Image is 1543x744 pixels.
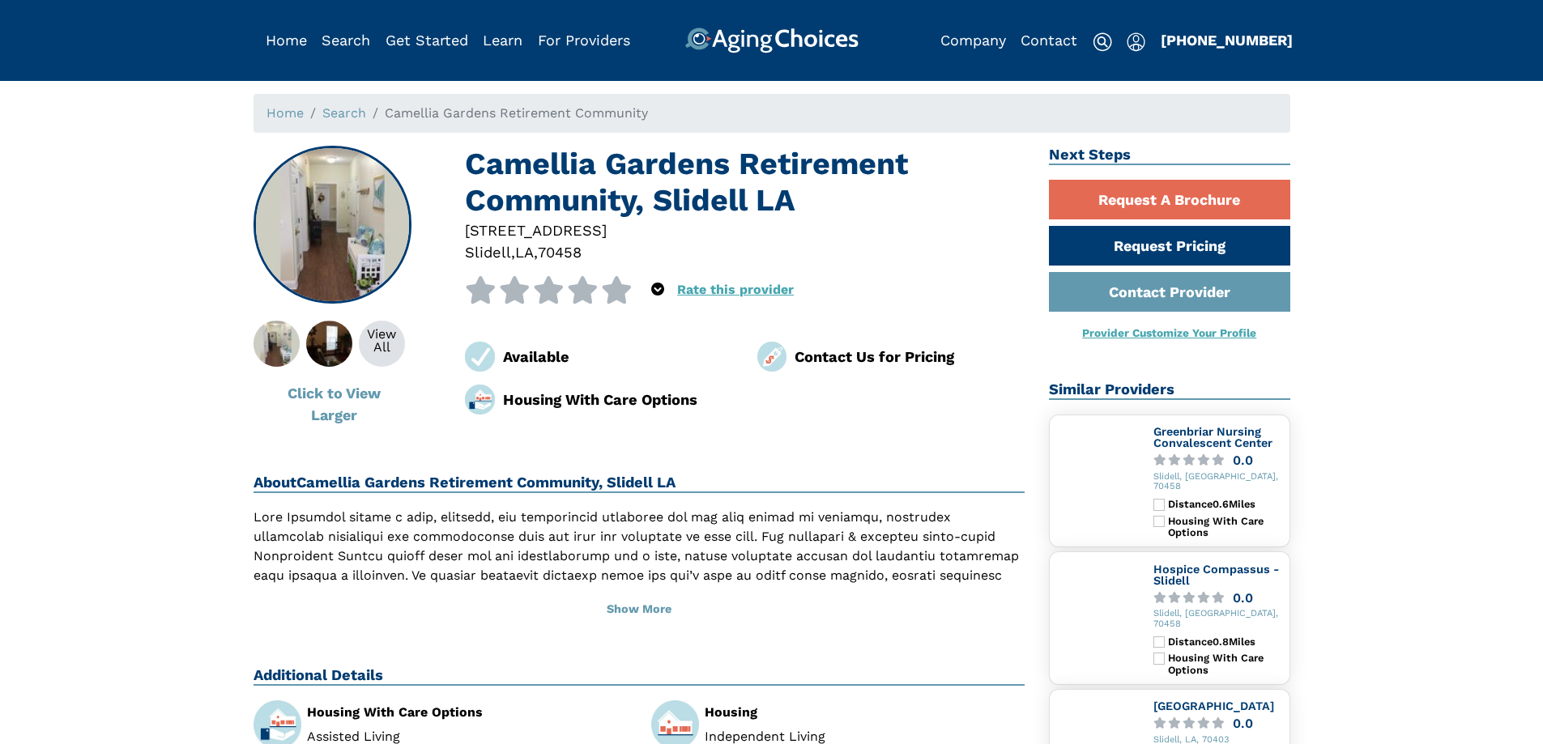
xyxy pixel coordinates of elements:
a: 0.0 [1153,454,1283,466]
div: Distance 0.8 Miles [1168,636,1282,648]
div: Available [503,346,733,368]
img: Camellia Gardens Retirement Community, Slidell LA [254,147,410,303]
img: search-icon.svg [1093,32,1112,52]
li: Assisted Living [307,730,627,743]
span: LA [515,244,534,261]
a: Company [940,32,1006,49]
button: Click to View Larger [254,373,416,435]
a: Get Started [386,32,468,49]
span: , [534,244,538,261]
a: Search [322,105,366,121]
img: user-icon.svg [1127,32,1145,52]
a: Home [266,32,307,49]
a: Request Pricing [1049,226,1290,266]
a: Search [322,32,370,49]
div: Housing With Care Options [1168,653,1282,676]
a: [PHONE_NUMBER] [1161,32,1293,49]
a: Provider Customize Your Profile [1082,326,1256,339]
h2: Similar Providers [1049,381,1290,400]
a: Rate this provider [677,282,794,297]
div: 0.0 [1233,592,1253,604]
div: Housing With Care Options [1168,516,1282,539]
a: Greenbriar Nursing Convalescent Center [1153,425,1272,449]
h2: About Camellia Gardens Retirement Community, Slidell LA [254,474,1025,493]
div: Popover trigger [651,276,664,304]
a: Learn [483,32,522,49]
img: AgingChoices [684,28,858,53]
nav: breadcrumb [254,94,1290,133]
a: 0.0 [1153,592,1283,604]
a: Request A Brochure [1049,180,1290,219]
div: Contact Us for Pricing [795,346,1025,368]
button: Show More [254,592,1025,627]
h2: Additional Details [254,666,1025,686]
div: Slidell, [GEOGRAPHIC_DATA], 70458 [1153,609,1283,630]
div: Slidell, [GEOGRAPHIC_DATA], 70458 [1153,472,1283,493]
div: Distance 0.6 Miles [1168,499,1282,510]
img: Camellia Gardens Retirement Community, Slidell LA [236,321,318,367]
a: Hospice Compassus - Slidell [1153,563,1280,587]
div: [STREET_ADDRESS] [465,219,1025,241]
div: Housing With Care Options [503,389,733,410]
div: Housing With Care Options [307,706,627,719]
h2: Next Steps [1049,146,1290,165]
a: Contact [1021,32,1077,49]
div: View All [359,328,405,354]
div: Housing [705,706,1025,719]
a: 0.0 [1153,717,1283,729]
span: Slidell [465,244,511,261]
a: Contact Provider [1049,272,1290,312]
div: Popover trigger [1127,28,1145,53]
div: 0.0 [1233,454,1253,466]
div: 0.0 [1233,717,1253,729]
span: Camellia Gardens Retirement Community [385,105,648,121]
div: 70458 [538,241,582,263]
span: , [511,244,515,261]
a: [GEOGRAPHIC_DATA] [1153,699,1274,712]
a: For Providers [538,32,630,49]
a: Home [266,105,304,121]
h1: Camellia Gardens Retirement Community, Slidell LA [465,146,1025,219]
div: Popover trigger [322,28,370,53]
li: Independent Living [705,730,1025,743]
img: About Camellia Gardens Retirement Community, Slidell LA [288,321,370,367]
